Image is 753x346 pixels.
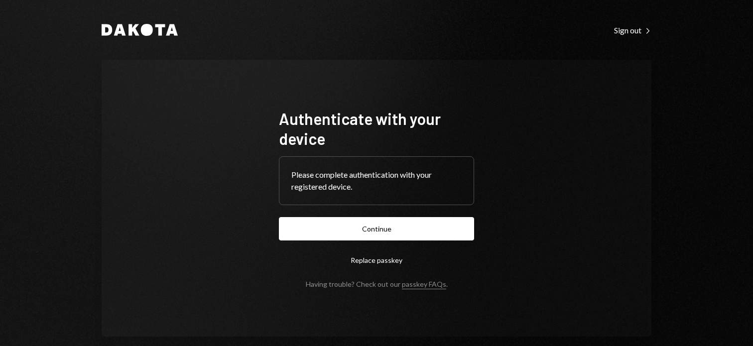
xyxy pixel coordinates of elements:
a: Sign out [614,24,651,35]
a: passkey FAQs [402,280,446,289]
div: Sign out [614,25,651,35]
div: Having trouble? Check out our . [306,280,448,288]
h1: Authenticate with your device [279,109,474,148]
div: Please complete authentication with your registered device. [291,169,462,193]
button: Replace passkey [279,248,474,272]
button: Continue [279,217,474,240]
